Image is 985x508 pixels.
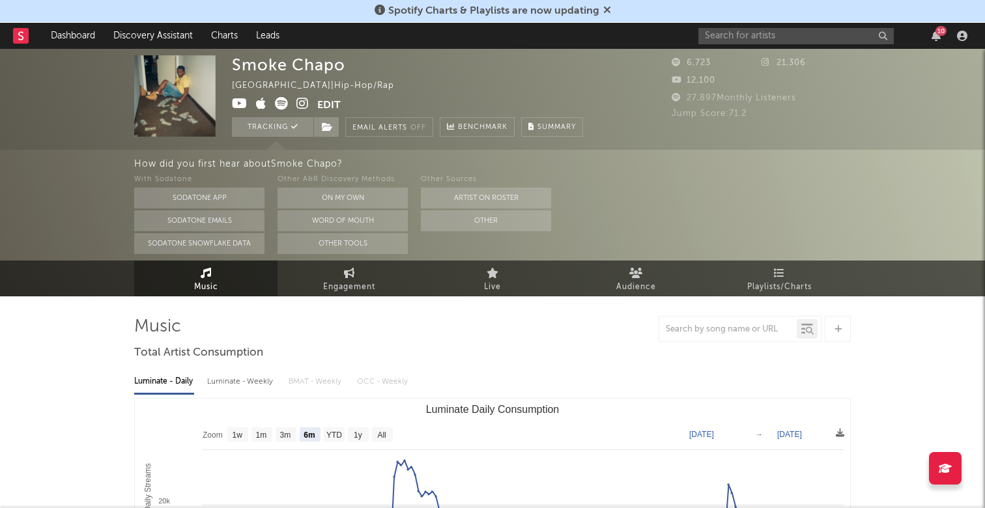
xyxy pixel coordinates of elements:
[564,261,707,296] a: Audience
[134,156,985,172] div: How did you first hear about Smoke Chapo ?
[202,23,247,49] a: Charts
[323,279,375,295] span: Engagement
[42,23,104,49] a: Dashboard
[410,124,426,132] em: Off
[484,279,501,295] span: Live
[762,59,806,67] span: 21,306
[104,23,202,49] a: Discovery Assistant
[326,430,342,440] text: YTD
[134,188,264,208] button: Sodatone App
[278,210,408,231] button: Word Of Mouth
[134,172,264,188] div: With Sodatone
[134,371,194,393] div: Luminate - Daily
[278,261,421,296] a: Engagement
[203,430,223,440] text: Zoom
[304,430,315,440] text: 6m
[345,117,433,137] button: Email AlertsOff
[689,430,714,439] text: [DATE]
[426,404,560,415] text: Luminate Daily Consumption
[233,430,243,440] text: 1w
[755,430,763,439] text: →
[194,279,218,295] span: Music
[935,26,947,36] div: 10
[354,430,362,440] text: 1y
[158,497,170,505] text: 20k
[698,28,894,44] input: Search for artists
[421,210,551,231] button: Other
[672,59,711,67] span: 6,723
[521,117,583,137] button: Summary
[388,6,599,16] span: Spotify Charts & Playlists are now updating
[134,210,264,231] button: Sodatone Emails
[278,233,408,254] button: Other Tools
[616,279,656,295] span: Audience
[317,97,341,113] button: Edit
[256,430,267,440] text: 1m
[232,117,313,137] button: Tracking
[659,324,797,335] input: Search by song name or URL
[440,117,515,137] a: Benchmark
[421,172,551,188] div: Other Sources
[134,261,278,296] a: Music
[278,172,408,188] div: Other A&R Discovery Methods
[707,261,851,296] a: Playlists/Charts
[672,94,796,102] span: 27,897 Monthly Listeners
[278,188,408,208] button: On My Own
[421,261,564,296] a: Live
[777,430,802,439] text: [DATE]
[603,6,611,16] span: Dismiss
[134,233,264,254] button: Sodatone Snowflake Data
[377,430,386,440] text: All
[134,345,263,361] span: Total Artist Consumption
[672,109,747,118] span: Jump Score: 71.2
[207,371,276,393] div: Luminate - Weekly
[932,31,941,41] button: 10
[747,279,812,295] span: Playlists/Charts
[458,120,507,135] span: Benchmark
[537,124,576,131] span: Summary
[280,430,291,440] text: 3m
[421,188,551,208] button: Artist on Roster
[672,76,715,85] span: 12,100
[232,78,409,94] div: [GEOGRAPHIC_DATA] | Hip-Hop/Rap
[247,23,289,49] a: Leads
[232,55,345,74] div: Smoke Chapo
